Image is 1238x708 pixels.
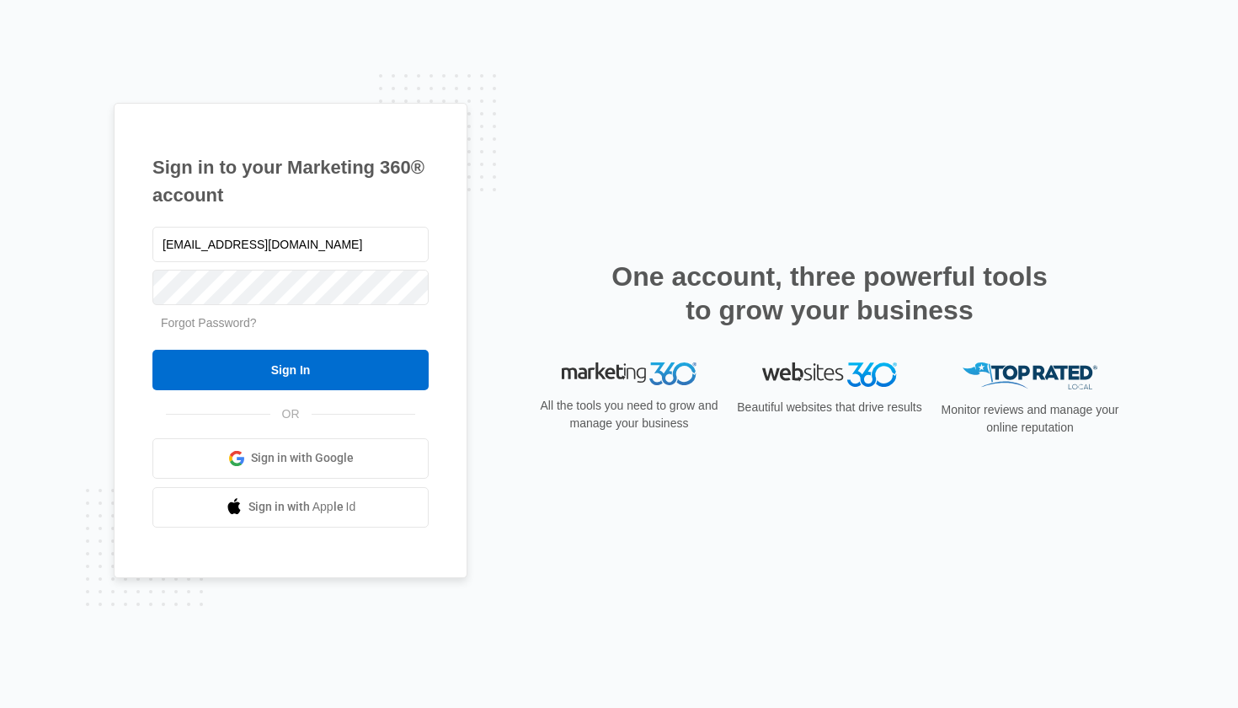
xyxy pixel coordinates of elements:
[152,350,429,390] input: Sign In
[152,153,429,209] h1: Sign in to your Marketing 360® account
[606,260,1053,327] h2: One account, three powerful tools to grow your business
[251,449,354,467] span: Sign in with Google
[152,487,429,528] a: Sign in with Apple Id
[562,362,696,386] img: Marketing 360
[735,399,924,416] p: Beautiful websites that drive results
[152,438,429,479] a: Sign in with Google
[936,401,1124,437] p: Monitor reviews and manage your online reputation
[161,316,257,330] a: Forgot Password?
[248,498,356,516] span: Sign in with Apple Id
[535,397,723,432] p: All the tools you need to grow and manage your business
[963,362,1097,390] img: Top Rated Local
[270,405,312,423] span: OR
[762,362,897,387] img: Websites 360
[152,227,429,262] input: Email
